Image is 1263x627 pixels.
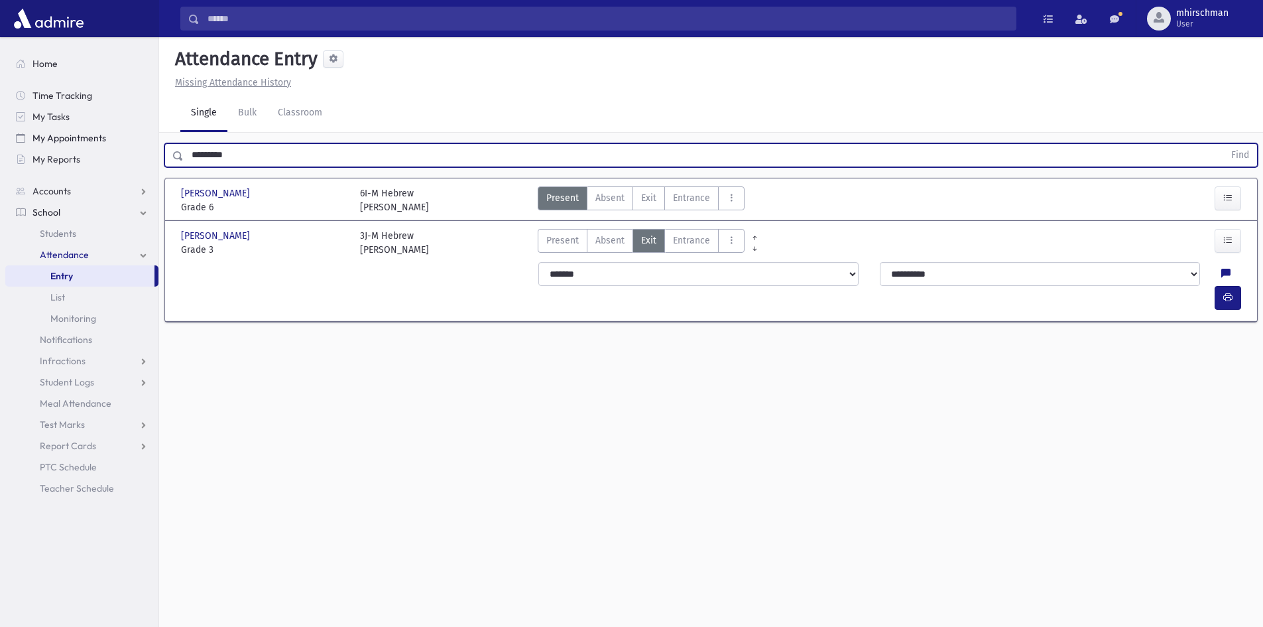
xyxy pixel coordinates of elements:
a: PTC Schedule [5,456,158,478]
span: Time Tracking [32,90,92,102]
span: User [1176,19,1229,29]
span: School [32,206,60,218]
div: AttTypes [538,229,745,257]
a: Student Logs [5,372,158,393]
a: Time Tracking [5,85,158,106]
span: Accounts [32,185,71,197]
span: Notifications [40,334,92,346]
span: Entry [50,270,73,282]
span: Monitoring [50,313,96,324]
a: Single [180,95,227,132]
h5: Attendance Entry [170,48,318,70]
a: Infractions [5,350,158,372]
a: My Appointments [5,127,158,149]
a: List [5,287,158,308]
u: Missing Attendance History [175,77,291,88]
a: Meal Attendance [5,393,158,414]
a: Teacher Schedule [5,478,158,499]
span: mhirschman [1176,8,1229,19]
a: Missing Attendance History [170,77,291,88]
a: Test Marks [5,414,158,435]
span: List [50,291,65,303]
span: Students [40,228,76,240]
span: PTC Schedule [40,461,97,473]
a: Bulk [227,95,267,132]
a: Classroom [267,95,333,132]
span: Test Marks [40,419,85,431]
span: Infractions [40,355,86,367]
span: Home [32,58,58,70]
span: My Reports [32,153,80,165]
span: Present [546,191,579,205]
span: Attendance [40,249,89,261]
div: AttTypes [538,186,745,214]
span: Meal Attendance [40,397,111,409]
div: 3J-M Hebrew [PERSON_NAME] [360,229,429,257]
span: Absent [595,191,625,205]
input: Search [200,7,1016,31]
a: My Reports [5,149,158,170]
span: Entrance [673,234,710,247]
span: Student Logs [40,376,94,388]
span: Present [546,234,579,247]
a: Report Cards [5,435,158,456]
img: AdmirePro [11,5,87,32]
a: School [5,202,158,223]
span: Entrance [673,191,710,205]
span: Exit [641,234,656,247]
a: Attendance [5,244,158,265]
span: [PERSON_NAME] [181,229,253,243]
span: My Appointments [32,132,106,144]
span: Report Cards [40,440,96,452]
span: Exit [641,191,656,205]
a: Students [5,223,158,244]
a: Entry [5,265,154,287]
span: [PERSON_NAME] [181,186,253,200]
a: Home [5,53,158,74]
a: Monitoring [5,308,158,329]
a: Notifications [5,329,158,350]
span: Absent [595,234,625,247]
span: My Tasks [32,111,70,123]
span: Grade 3 [181,243,347,257]
button: Find [1223,144,1257,167]
span: Grade 6 [181,200,347,214]
a: Accounts [5,180,158,202]
a: My Tasks [5,106,158,127]
div: 6I-M Hebrew [PERSON_NAME] [360,186,429,214]
span: Teacher Schedule [40,482,114,494]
